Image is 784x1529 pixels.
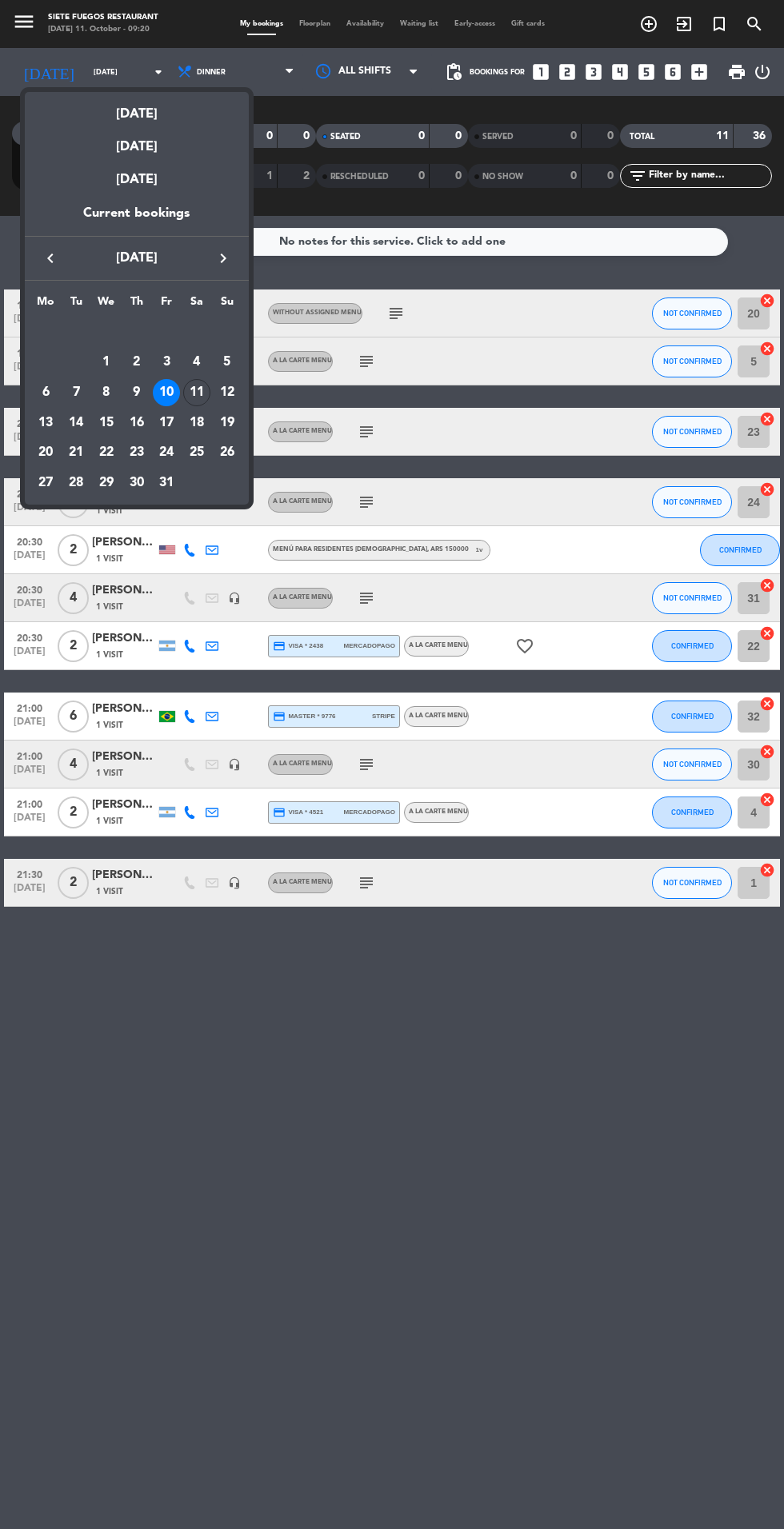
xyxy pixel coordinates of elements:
td: October 26, 2025 [212,437,242,468]
td: October 13, 2025 [31,408,62,438]
td: October 6, 2025 [31,377,62,408]
th: Sunday [212,293,242,317]
div: 20 [32,439,59,466]
div: 2 [123,349,150,376]
td: October 17, 2025 [151,408,182,438]
div: 7 [62,379,90,406]
div: 22 [93,439,120,466]
td: October 12, 2025 [212,377,242,408]
td: October 31, 2025 [151,468,182,498]
td: October 27, 2025 [31,468,62,498]
div: 4 [183,349,210,376]
div: 13 [32,409,59,437]
td: October 3, 2025 [151,347,182,377]
div: 19 [214,409,241,437]
div: 11 [183,379,210,406]
td: October 19, 2025 [212,408,242,438]
td: October 28, 2025 [61,468,91,498]
td: October 10, 2025 [151,377,182,408]
button: keyboard_arrow_right [209,248,238,269]
td: October 30, 2025 [122,468,152,498]
td: October 29, 2025 [91,468,122,498]
td: October 1, 2025 [91,347,122,377]
div: 25 [183,439,210,466]
div: 14 [62,409,90,437]
span: [DATE] [65,248,209,269]
td: October 8, 2025 [91,377,122,408]
td: October 18, 2025 [182,408,212,438]
td: October 4, 2025 [182,347,212,377]
div: 24 [153,439,180,466]
div: 9 [123,379,150,406]
div: 5 [214,349,241,376]
td: October 5, 2025 [212,347,242,377]
td: October 20, 2025 [31,437,62,468]
td: OCT [31,317,242,348]
td: October 2, 2025 [122,347,152,377]
td: October 23, 2025 [122,437,152,468]
i: keyboard_arrow_left [41,249,60,268]
td: October 21, 2025 [61,437,91,468]
td: October 25, 2025 [182,437,212,468]
td: October 14, 2025 [61,408,91,438]
td: October 15, 2025 [91,408,122,438]
div: 15 [93,409,120,437]
div: 30 [123,469,150,497]
th: Saturday [182,293,212,317]
div: [DATE] [25,158,249,202]
th: Tuesday [61,293,91,317]
div: 1 [93,349,120,376]
div: 3 [153,349,180,376]
div: 12 [214,379,241,406]
div: [DATE] [25,92,249,125]
div: 21 [62,439,90,466]
th: Wednesday [91,293,122,317]
div: 18 [183,409,210,437]
div: 10 [153,379,180,406]
td: October 11, 2025 [182,377,212,408]
th: Thursday [122,293,152,317]
td: October 22, 2025 [91,437,122,468]
div: 23 [123,439,150,466]
div: [DATE] [25,125,249,158]
div: 28 [62,469,90,497]
th: Friday [151,293,182,317]
i: keyboard_arrow_right [214,249,233,268]
th: Monday [31,293,62,317]
td: October 16, 2025 [122,408,152,438]
div: 17 [153,409,180,437]
div: 26 [214,439,241,466]
button: keyboard_arrow_left [36,248,65,269]
td: October 24, 2025 [151,437,182,468]
div: Current bookings [25,203,249,236]
td: October 9, 2025 [122,377,152,408]
td: October 7, 2025 [61,377,91,408]
div: 16 [123,409,150,437]
div: 31 [153,469,180,497]
div: 27 [32,469,59,497]
div: 6 [32,379,59,406]
div: 8 [93,379,120,406]
div: 29 [93,469,120,497]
